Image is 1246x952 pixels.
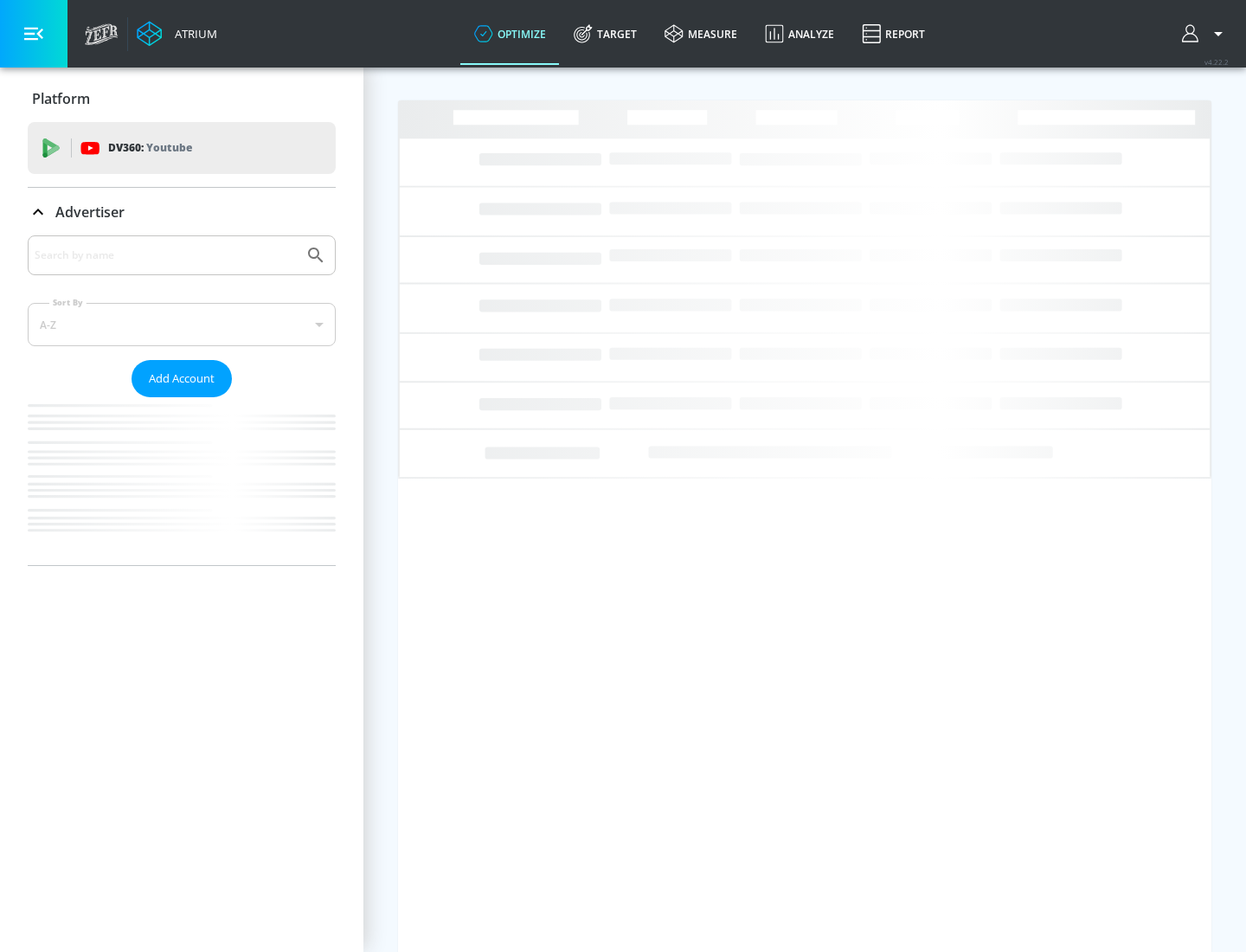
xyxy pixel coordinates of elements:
nav: list of Advertiser [28,397,336,565]
p: DV360: [108,138,192,158]
a: optimize [460,3,560,65]
button: Add Account [132,360,232,397]
div: Advertiser [28,188,336,236]
p: Advertiser [55,203,125,222]
div: Advertiser [28,235,336,565]
div: DV360: Youtube [28,122,336,174]
div: Atrium [168,26,217,42]
a: Target [560,3,651,65]
label: Sort By [49,297,87,308]
input: Search by name [35,244,297,267]
a: Report [848,3,939,65]
div: Platform [28,74,336,123]
p: Platform [32,89,90,108]
a: measure [651,3,751,65]
div: A-Z [28,303,336,346]
span: Add Account [149,369,215,389]
a: Atrium [137,21,217,47]
a: Analyze [751,3,848,65]
p: Youtube [146,138,192,157]
span: v 4.22.2 [1204,57,1229,67]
